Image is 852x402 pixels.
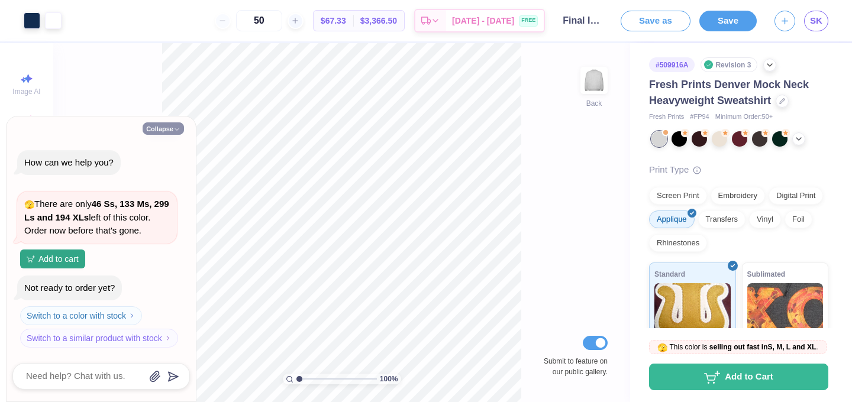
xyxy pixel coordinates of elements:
div: # 509916A [649,57,695,72]
span: $3,366.50 [360,15,397,27]
span: Standard [654,268,685,280]
a: SK [804,11,828,31]
span: Fresh Prints [649,112,684,122]
span: $67.33 [321,15,346,27]
span: Fresh Prints Denver Mock Neck Heavyweight Sweatshirt [649,79,809,106]
div: Vinyl [749,210,781,228]
div: Embroidery [711,187,765,205]
button: Collapse [143,122,184,135]
div: Revision 3 [701,57,757,72]
span: SK [810,14,822,28]
input: Untitled Design [554,9,612,33]
div: Rhinestones [649,234,707,252]
div: Applique [649,210,695,228]
img: Standard [654,283,731,342]
span: Image AI [12,87,40,96]
img: Switch to a color with stock [128,312,135,319]
span: Sublimated [747,268,786,280]
div: How can we help you? [24,157,114,167]
span: 100 % [380,374,398,384]
img: Back [582,69,606,92]
button: Add to cart [20,249,85,268]
span: [DATE] - [DATE] [452,15,514,27]
button: Switch to a similar product with stock [20,329,178,348]
img: Switch to a similar product with stock [164,335,172,342]
div: Screen Print [649,187,707,205]
span: This color is . [657,342,818,352]
strong: selling out fast in S, M, L and XL [709,343,816,351]
div: Digital Print [769,187,823,205]
div: Print Type [649,163,828,177]
input: – – [236,10,282,31]
strong: 46 Ss, 133 Ms, 299 Ls and 194 XLs [24,199,169,222]
button: Save [699,11,757,31]
span: There are only left of this color. Order now before that's gone. [24,199,169,235]
button: Add to Cart [649,364,828,390]
div: Foil [785,210,812,228]
span: Minimum Order: 50 + [715,112,773,122]
div: Transfers [698,210,745,228]
span: # FP94 [690,112,709,122]
label: Submit to feature on our public gallery. [537,356,608,377]
span: FREE [521,17,535,25]
span: 🫣 [24,200,34,209]
span: 🫣 [657,343,667,352]
img: Add to cart [27,255,35,262]
div: Back [586,98,602,109]
button: Switch to a color with stock [20,306,142,325]
img: Sublimated [747,283,824,342]
div: Not ready to order yet? [24,283,115,293]
button: Save as [621,11,690,31]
